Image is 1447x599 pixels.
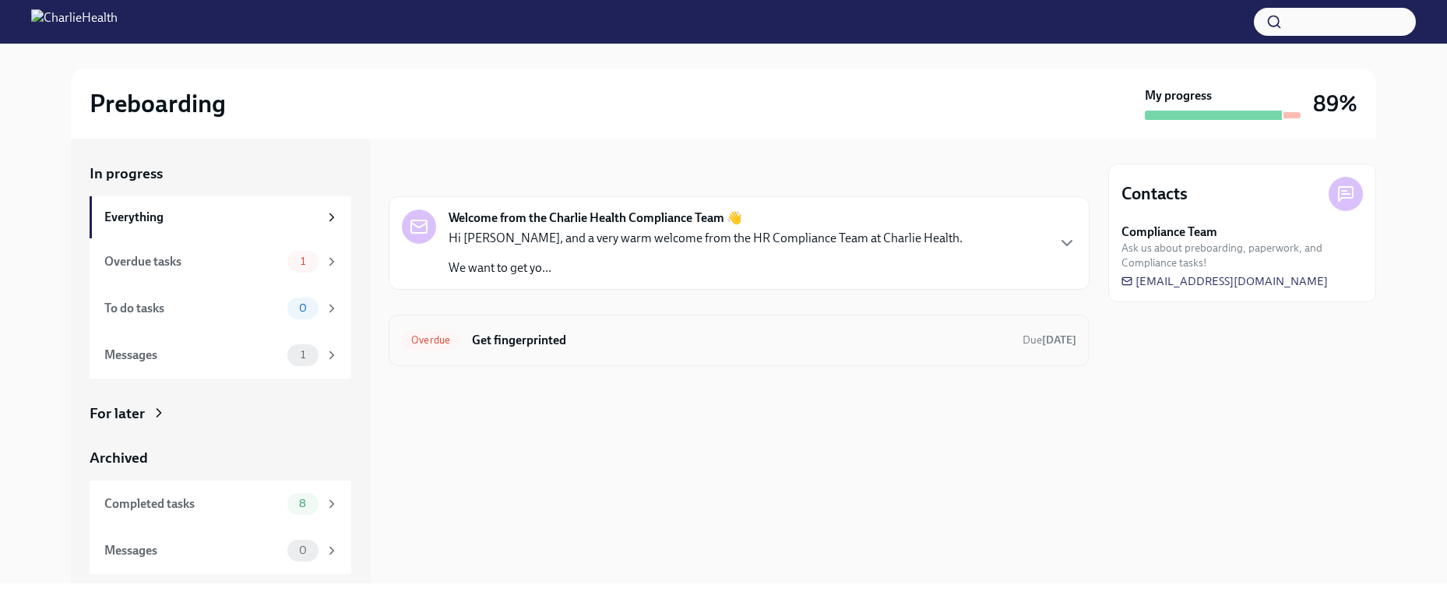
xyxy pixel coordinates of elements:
strong: [DATE] [1042,333,1076,347]
span: August 25th, 2025 10:00 [1023,333,1076,347]
img: CharlieHealth [31,9,118,34]
span: 0 [290,544,316,556]
span: Due [1023,333,1076,347]
span: Ask us about preboarding, paperwork, and Compliance tasks! [1121,241,1363,270]
a: Overdue tasks1 [90,238,351,285]
strong: Welcome from the Charlie Health Compliance Team 👋 [449,210,742,227]
div: Everything [104,209,319,226]
a: OverdueGet fingerprintedDue[DATE] [402,328,1076,353]
p: We want to get yo... [449,259,963,277]
a: To do tasks0 [90,285,351,332]
a: Everything [90,196,351,238]
a: Messages1 [90,332,351,379]
strong: My progress [1145,87,1212,104]
span: 8 [290,498,315,509]
div: Overdue tasks [104,253,281,270]
h6: Get fingerprinted [472,332,1010,349]
p: Hi [PERSON_NAME], and a very warm welcome from the HR Compliance Team at Charlie Health. [449,230,963,247]
span: 0 [290,302,316,314]
a: In progress [90,164,351,184]
h4: Contacts [1121,182,1188,206]
span: 1 [291,349,315,361]
div: To do tasks [104,300,281,317]
a: Messages0 [90,527,351,574]
h2: Preboarding [90,88,226,119]
strong: Compliance Team [1121,224,1217,241]
span: Overdue [402,334,459,346]
h3: 89% [1313,90,1357,118]
div: For later [90,403,145,424]
a: Archived [90,448,351,468]
div: In progress [389,164,462,184]
div: Messages [104,347,281,364]
a: For later [90,403,351,424]
div: Messages [104,542,281,559]
span: 1 [291,255,315,267]
a: Completed tasks8 [90,481,351,527]
a: [EMAIL_ADDRESS][DOMAIN_NAME] [1121,273,1328,289]
div: Completed tasks [104,495,281,513]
